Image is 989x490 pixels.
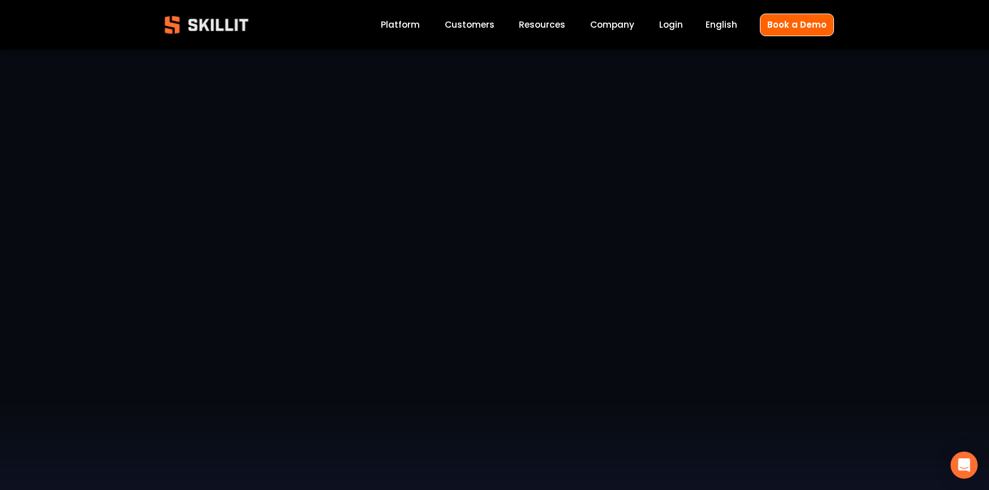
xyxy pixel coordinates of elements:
[519,18,565,31] span: Resources
[659,18,683,33] a: Login
[706,18,737,31] span: English
[381,18,420,33] a: Platform
[760,14,834,36] a: Book a Demo
[951,452,978,479] div: Open Intercom Messenger
[445,18,494,33] a: Customers
[519,18,565,33] a: folder dropdown
[706,18,737,33] div: language picker
[590,18,634,33] a: Company
[155,8,258,42] img: Skillit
